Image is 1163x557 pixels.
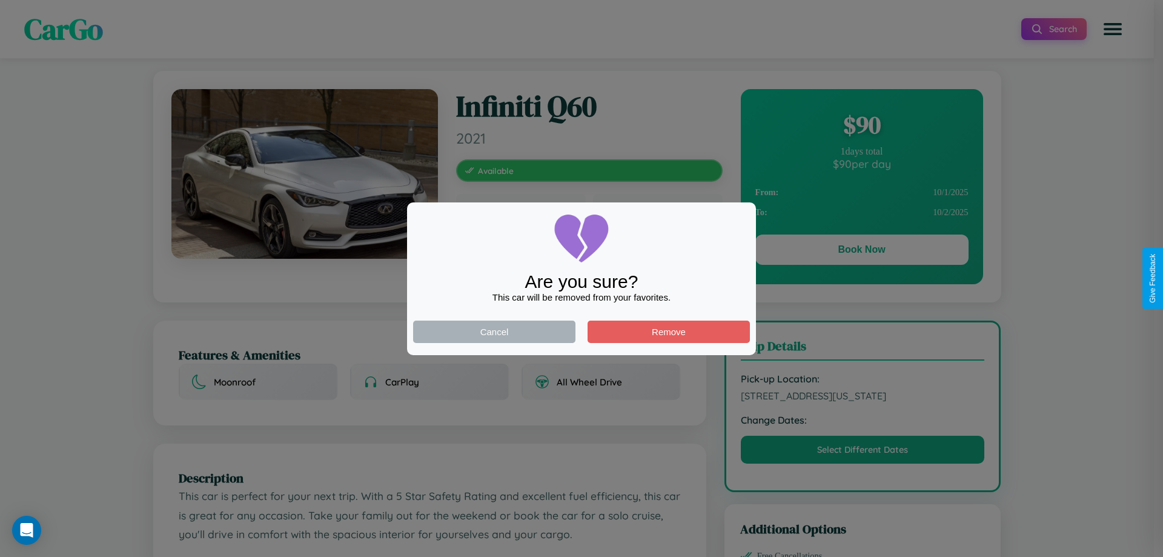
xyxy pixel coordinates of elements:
div: Are you sure? [413,272,750,292]
button: Remove [588,321,750,343]
div: This car will be removed from your favorites. [413,292,750,302]
img: broken-heart [551,208,612,269]
div: Give Feedback [1148,254,1157,303]
div: Open Intercom Messenger [12,516,41,545]
button: Cancel [413,321,575,343]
